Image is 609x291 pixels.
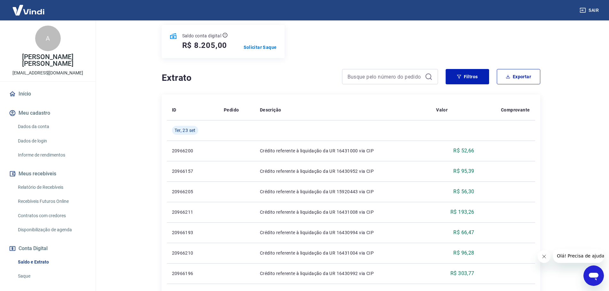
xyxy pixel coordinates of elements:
[436,107,448,113] p: Valor
[15,270,88,283] a: Saque
[5,54,90,67] p: [PERSON_NAME] [PERSON_NAME]
[15,134,88,148] a: Dados de login
[260,188,426,195] p: Crédito referente à liquidação da UR 15920443 via CIP
[260,229,426,236] p: Crédito referente à liquidação da UR 16430994 via CIP
[260,148,426,154] p: Crédito referente à liquidação da UR 16431000 via CIP
[12,70,83,76] p: [EMAIL_ADDRESS][DOMAIN_NAME]
[182,40,227,50] h5: R$ 8.205,00
[8,87,88,101] a: Início
[553,249,604,263] iframe: Mensagem da empresa
[175,127,196,134] span: Ter, 23 set
[244,44,277,50] a: Solicitar Saque
[35,26,61,51] div: A
[260,270,426,277] p: Crédito referente à liquidação da UR 16430992 via CIP
[450,208,474,216] p: R$ 193,26
[497,69,540,84] button: Exportar
[172,229,214,236] p: 20966193
[172,270,214,277] p: 20966196
[172,209,214,215] p: 20966211
[224,107,239,113] p: Pedido
[501,107,530,113] p: Comprovante
[453,229,474,236] p: R$ 66,47
[182,33,222,39] p: Saldo conta digital
[583,265,604,286] iframe: Botão para abrir a janela de mensagens
[172,107,176,113] p: ID
[347,72,422,81] input: Busque pelo número do pedido
[4,4,54,10] span: Olá! Precisa de ajuda?
[8,167,88,181] button: Meus recebíveis
[15,256,88,269] a: Saldo e Extrato
[260,168,426,174] p: Crédito referente à liquidação da UR 16430952 via CIP
[15,181,88,194] a: Relatório de Recebíveis
[172,250,214,256] p: 20966210
[8,241,88,256] button: Conta Digital
[8,106,88,120] button: Meu cadastro
[15,120,88,133] a: Dados da conta
[453,147,474,155] p: R$ 52,66
[538,250,550,263] iframe: Fechar mensagem
[172,168,214,174] p: 20966157
[8,0,49,20] img: Vindi
[453,167,474,175] p: R$ 95,39
[15,149,88,162] a: Informe de rendimentos
[260,107,281,113] p: Descrição
[15,195,88,208] a: Recebíveis Futuros Online
[260,209,426,215] p: Crédito referente à liquidação da UR 16431008 via CIP
[15,209,88,222] a: Contratos com credores
[162,72,334,84] h4: Extrato
[450,270,474,277] p: R$ 303,77
[446,69,489,84] button: Filtros
[172,188,214,195] p: 20966205
[15,223,88,236] a: Disponibilização de agenda
[172,148,214,154] p: 20966200
[260,250,426,256] p: Crédito referente à liquidação da UR 16431004 via CIP
[578,4,601,16] button: Sair
[453,249,474,257] p: R$ 96,28
[453,188,474,195] p: R$ 56,30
